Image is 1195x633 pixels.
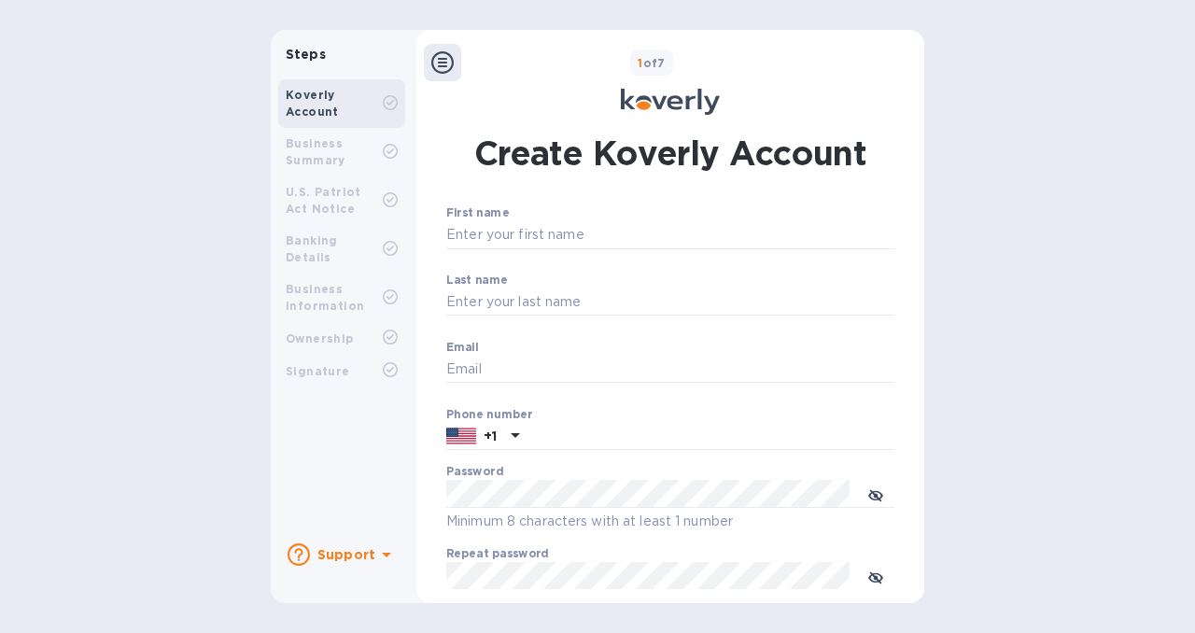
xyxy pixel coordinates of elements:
[484,427,497,445] p: +1
[286,47,326,62] b: Steps
[317,547,375,562] b: Support
[446,208,509,219] label: First name
[286,185,361,216] b: U.S. Patriot Act Notice
[446,409,532,420] label: Phone number
[638,56,666,70] b: of 7
[446,342,479,353] label: Email
[446,467,503,478] label: Password
[446,511,894,532] p: Minimum 8 characters with at least 1 number
[446,426,476,446] img: US
[857,475,894,513] button: toggle password visibility
[286,88,339,119] b: Koverly Account
[286,364,350,378] b: Signature
[286,233,338,264] b: Banking Details
[474,130,867,176] h1: Create Koverly Account
[446,549,549,560] label: Repeat password
[286,331,354,345] b: Ownership
[286,136,345,167] b: Business Summary
[638,56,642,70] span: 1
[446,356,894,384] input: Email
[446,288,894,316] input: Enter your last name
[446,274,508,286] label: Last name
[286,282,364,313] b: Business Information
[857,557,894,595] button: toggle password visibility
[446,221,894,249] input: Enter your first name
